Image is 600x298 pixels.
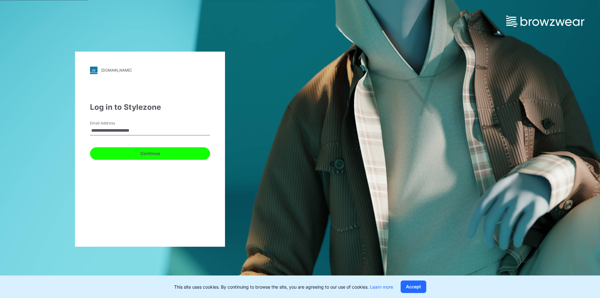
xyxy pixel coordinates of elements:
[174,284,393,290] p: This site uses cookies. By continuing to browse the site, you are agreeing to our use of cookies.
[90,67,210,74] a: [DOMAIN_NAME]
[506,16,584,27] img: browzwear-logo.73288ffb.svg
[401,280,426,293] button: Accept
[90,102,210,113] div: Log in to Stylezone
[90,120,134,126] label: Email Address
[370,284,393,290] a: Learn more
[101,68,132,73] div: [DOMAIN_NAME]
[90,147,210,160] button: Continue
[90,67,97,74] img: svg+xml;base64,PHN2ZyB3aWR0aD0iMjgiIGhlaWdodD0iMjgiIHZpZXdCb3g9IjAgMCAyOCAyOCIgZmlsbD0ibm9uZSIgeG...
